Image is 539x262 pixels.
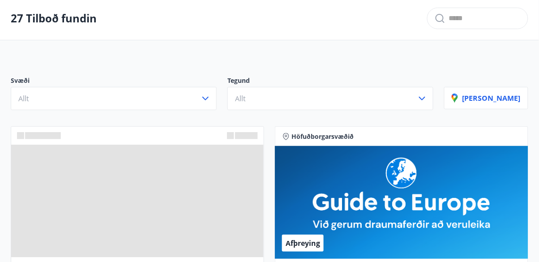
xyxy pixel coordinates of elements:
[235,94,246,103] span: Allt
[227,76,433,87] p: Tegund
[291,132,354,141] span: Höfuðborgarsvæðið
[11,11,97,26] p: 27 Tilboð fundin
[286,238,320,248] span: Afþreying
[11,76,217,87] p: Svæði
[11,87,217,110] button: Allt
[452,93,521,103] p: [PERSON_NAME]
[227,87,433,110] button: Allt
[18,94,29,103] span: Allt
[444,87,528,109] button: [PERSON_NAME]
